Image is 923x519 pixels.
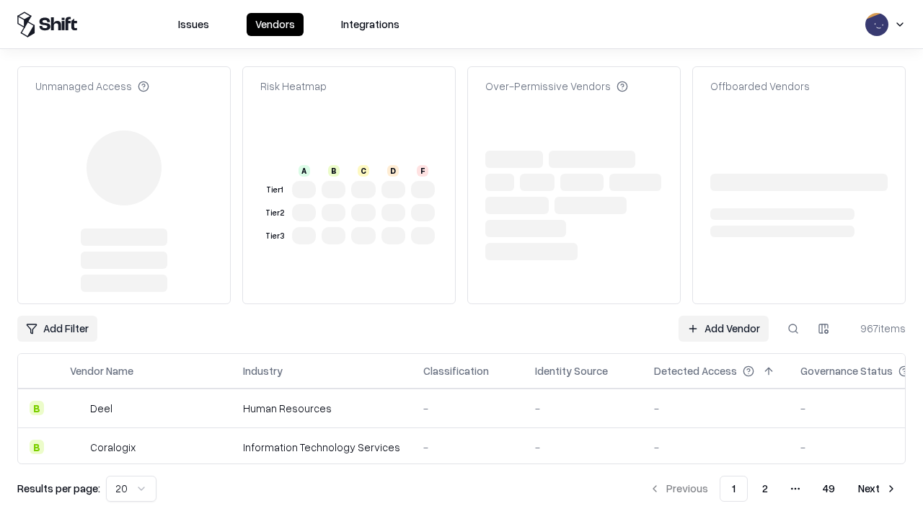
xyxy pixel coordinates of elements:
div: Tier 3 [263,230,286,242]
div: Industry [243,363,283,378]
div: Tier 2 [263,207,286,219]
div: Coralogix [90,440,136,455]
button: 49 [811,476,847,502]
div: Classification [423,363,489,378]
div: B [30,401,44,415]
button: Integrations [332,13,408,36]
div: Unmanaged Access [35,79,149,94]
div: Tier 1 [263,184,286,196]
div: B [30,440,44,454]
div: Information Technology Services [243,440,400,455]
div: - [535,401,631,416]
div: D [387,165,399,177]
img: Coralogix [70,440,84,454]
nav: pagination [640,476,906,502]
button: 2 [751,476,780,502]
div: Deel [90,401,112,416]
div: Governance Status [800,363,893,378]
button: Next [849,476,906,502]
div: Offboarded Vendors [710,79,810,94]
div: F [417,165,428,177]
div: - [654,440,777,455]
div: C [358,165,369,177]
div: - [535,440,631,455]
button: Issues [169,13,218,36]
div: Risk Heatmap [260,79,327,94]
div: - [423,401,512,416]
div: Identity Source [535,363,608,378]
div: Over-Permissive Vendors [485,79,628,94]
div: Detected Access [654,363,737,378]
button: Vendors [247,13,304,36]
div: 967 items [848,321,906,336]
button: Add Filter [17,316,97,342]
a: Add Vendor [679,316,769,342]
div: Vendor Name [70,363,133,378]
div: A [299,165,310,177]
img: Deel [70,401,84,415]
p: Results per page: [17,481,100,496]
button: 1 [720,476,748,502]
div: Human Resources [243,401,400,416]
div: B [328,165,340,177]
div: - [423,440,512,455]
div: - [654,401,777,416]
